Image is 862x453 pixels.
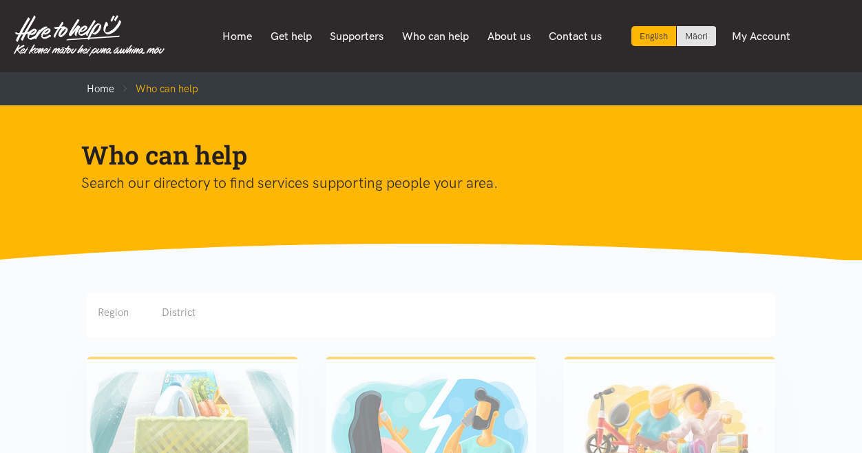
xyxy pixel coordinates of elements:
[162,304,196,321] div: District
[631,26,677,46] div: Current language
[321,22,393,51] a: Supporters
[631,26,717,46] div: Language toggle
[87,83,114,95] a: Home
[677,26,716,46] a: Switch to Te Reo Māori
[722,22,799,51] a: My Account
[393,22,479,51] a: Who can help
[262,22,322,51] a: Get help
[478,22,540,51] a: About us
[81,171,759,195] p: Search our directory to find services supporting people your area.
[98,304,129,321] div: Region
[14,15,165,56] img: Home
[81,138,759,171] h1: Who can help
[213,22,262,51] a: Home
[540,22,611,51] a: Contact us
[114,81,198,97] li: Who can help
